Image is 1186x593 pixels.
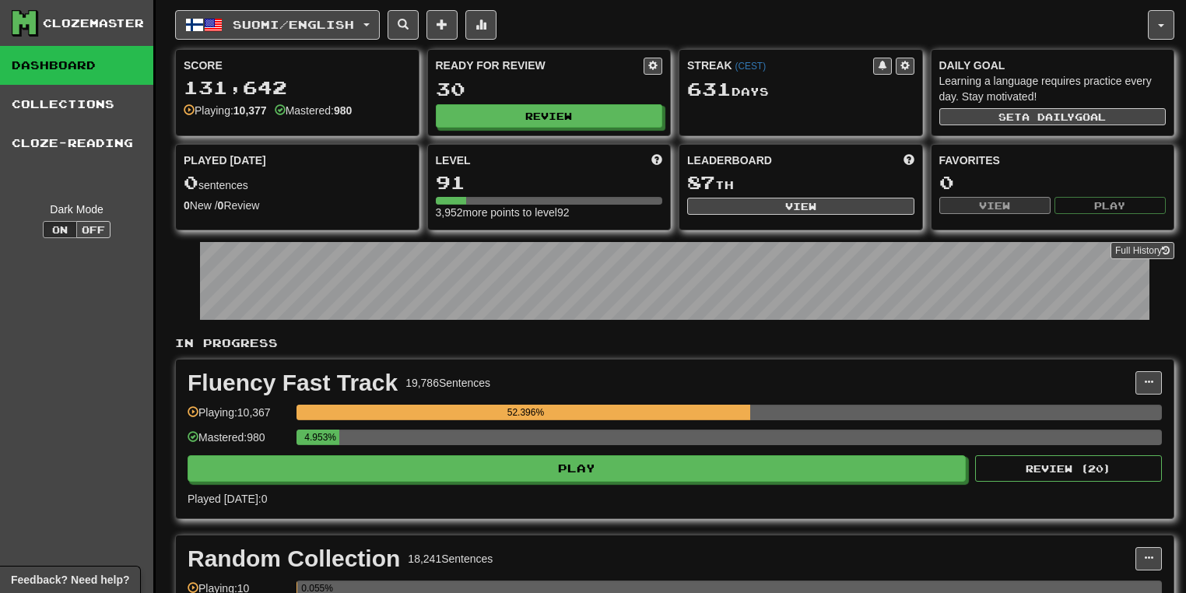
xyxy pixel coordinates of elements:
div: 19,786 Sentences [405,375,490,391]
span: a daily [1022,111,1075,122]
div: Mastered: 980 [188,430,289,455]
p: In Progress [175,335,1174,351]
div: th [687,173,914,193]
div: Day s [687,79,914,100]
a: Full History [1111,242,1174,259]
button: On [43,221,77,238]
a: (CEST) [735,61,766,72]
strong: 0 [184,199,190,212]
strong: 0 [218,199,224,212]
div: Fluency Fast Track [188,371,398,395]
span: 87 [687,171,715,193]
button: Search sentences [388,10,419,40]
div: Favorites [939,153,1167,168]
span: Played [DATE]: 0 [188,493,267,505]
div: 131,642 [184,78,411,97]
button: View [939,197,1051,214]
span: Suomi / English [233,18,354,31]
div: Playing: 10,367 [188,405,289,430]
div: Clozemaster [43,16,144,31]
div: 18,241 Sentences [408,551,493,567]
span: Level [436,153,471,168]
strong: 10,377 [233,104,267,117]
button: Suomi/English [175,10,380,40]
div: Dark Mode [12,202,142,217]
button: Review (20) [975,455,1162,482]
div: Learning a language requires practice every day. Stay motivated! [939,73,1167,104]
div: Daily Goal [939,58,1167,73]
button: Play [188,455,966,482]
div: 0 [939,173,1167,192]
button: Add sentence to collection [426,10,458,40]
div: 30 [436,79,663,99]
div: Playing: [184,103,267,118]
div: 52.396% [301,405,749,420]
div: Mastered: [275,103,353,118]
div: Random Collection [188,547,400,570]
span: Open feedback widget [11,572,129,588]
div: Score [184,58,411,73]
button: Off [76,221,111,238]
span: Played [DATE] [184,153,266,168]
div: 3,952 more points to level 92 [436,205,663,220]
button: More stats [465,10,497,40]
strong: 980 [334,104,352,117]
button: Review [436,104,663,128]
button: Seta dailygoal [939,108,1167,125]
span: 0 [184,171,198,193]
div: 4.953% [301,430,339,445]
div: Ready for Review [436,58,644,73]
span: Score more points to level up [651,153,662,168]
div: 91 [436,173,663,192]
span: Leaderboard [687,153,772,168]
div: sentences [184,173,411,193]
button: View [687,198,914,215]
span: 631 [687,78,732,100]
button: Play [1054,197,1166,214]
span: This week in points, UTC [904,153,914,168]
div: Streak [687,58,873,73]
div: New / Review [184,198,411,213]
